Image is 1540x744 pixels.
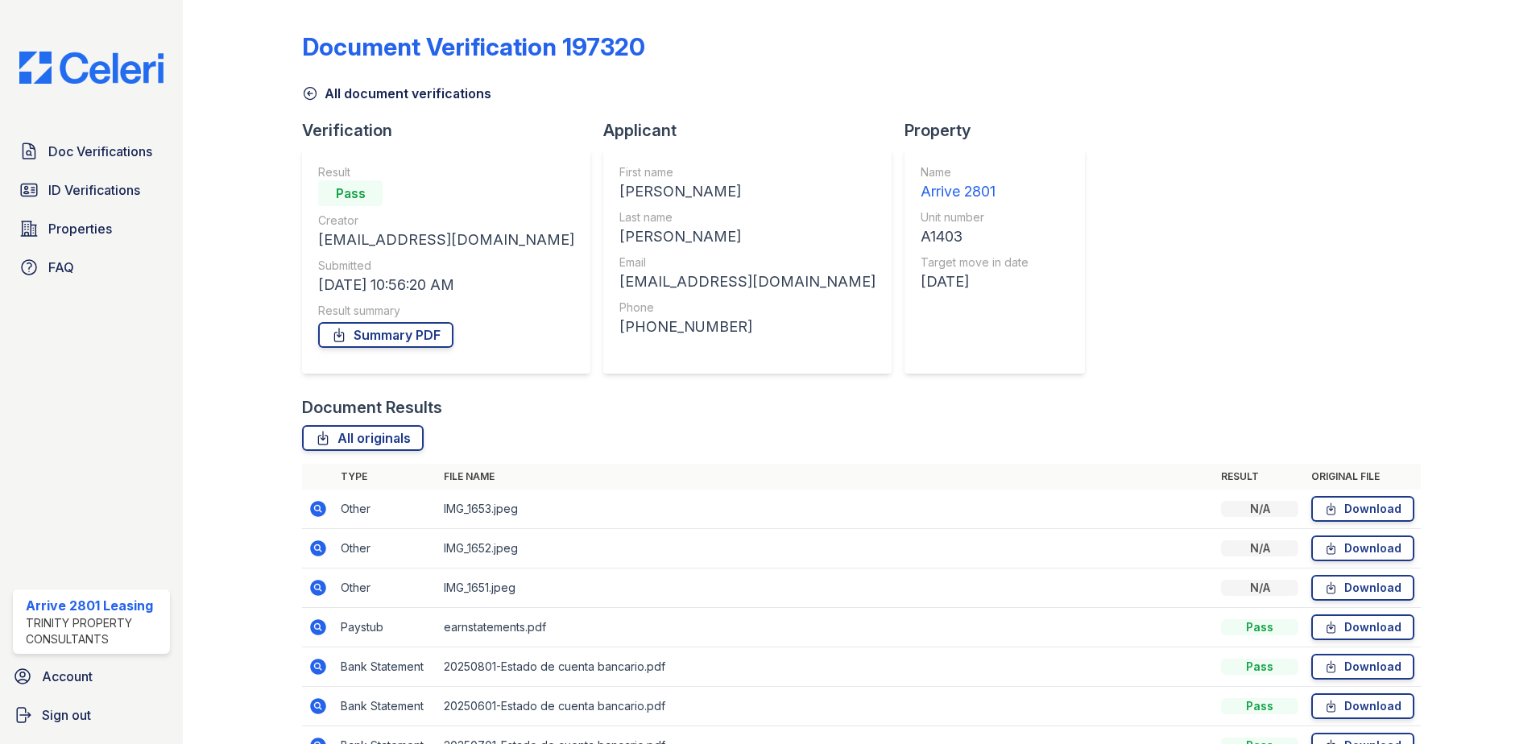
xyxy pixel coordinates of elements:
[437,608,1215,647] td: earnstatements.pdf
[1221,580,1298,596] div: N/A
[619,271,876,293] div: [EMAIL_ADDRESS][DOMAIN_NAME]
[334,529,437,568] td: Other
[437,647,1215,687] td: 20250801-Estado de cuenta bancario.pdf
[437,687,1215,726] td: 20250601-Estado de cuenta bancario.pdf
[42,705,91,725] span: Sign out
[318,164,574,180] div: Result
[619,209,876,225] div: Last name
[905,119,1098,142] div: Property
[1221,619,1298,635] div: Pass
[619,164,876,180] div: First name
[302,119,603,142] div: Verification
[1311,496,1414,522] a: Download
[318,274,574,296] div: [DATE] 10:56:20 AM
[1221,501,1298,517] div: N/A
[48,219,112,238] span: Properties
[437,464,1215,490] th: File name
[318,322,453,348] a: Summary PDF
[603,119,905,142] div: Applicant
[619,254,876,271] div: Email
[318,229,574,251] div: [EMAIL_ADDRESS][DOMAIN_NAME]
[437,568,1215,608] td: IMG_1651.jpeg
[318,258,574,274] div: Submitted
[1305,464,1421,490] th: Original file
[6,699,176,731] a: Sign out
[921,209,1029,225] div: Unit number
[302,84,491,103] a: All document verifications
[619,180,876,203] div: [PERSON_NAME]
[437,529,1215,568] td: IMG_1652.jpeg
[334,608,437,647] td: Paystub
[334,464,437,490] th: Type
[13,251,170,283] a: FAQ
[26,615,164,647] div: Trinity Property Consultants
[13,174,170,206] a: ID Verifications
[619,225,876,248] div: [PERSON_NAME]
[921,180,1029,203] div: Arrive 2801
[6,52,176,84] img: CE_Logo_Blue-a8612792a0a2168367f1c8372b55b34899dd931a85d93a1a3d3e32e68fde9ad4.png
[302,396,442,419] div: Document Results
[921,164,1029,180] div: Name
[1311,654,1414,680] a: Download
[1311,693,1414,719] a: Download
[921,254,1029,271] div: Target move in date
[318,303,574,319] div: Result summary
[437,490,1215,529] td: IMG_1653.jpeg
[334,568,437,608] td: Other
[13,135,170,167] a: Doc Verifications
[26,596,164,615] div: Arrive 2801 Leasing
[48,258,74,277] span: FAQ
[1311,575,1414,601] a: Download
[334,647,437,687] td: Bank Statement
[302,425,424,451] a: All originals
[334,490,437,529] td: Other
[6,660,176,692] a: Account
[1311,535,1414,561] a: Download
[1215,464,1305,490] th: Result
[318,213,574,229] div: Creator
[1221,659,1298,675] div: Pass
[921,271,1029,293] div: [DATE]
[302,32,645,61] div: Document Verification 197320
[42,667,93,686] span: Account
[334,687,437,726] td: Bank Statement
[921,164,1029,203] a: Name Arrive 2801
[48,142,152,161] span: Doc Verifications
[1221,698,1298,714] div: Pass
[48,180,140,200] span: ID Verifications
[318,180,383,206] div: Pass
[619,316,876,338] div: [PHONE_NUMBER]
[13,213,170,245] a: Properties
[619,300,876,316] div: Phone
[1221,540,1298,556] div: N/A
[921,225,1029,248] div: A1403
[1311,614,1414,640] a: Download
